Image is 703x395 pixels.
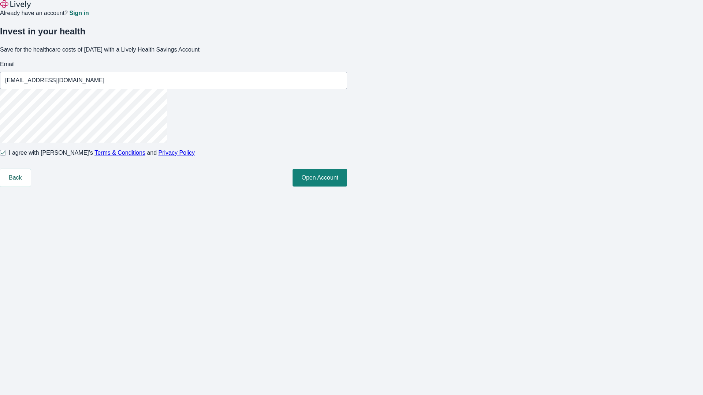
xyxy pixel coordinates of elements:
[69,10,89,16] a: Sign in
[293,169,347,187] button: Open Account
[9,148,195,157] span: I agree with [PERSON_NAME]’s and
[94,150,145,156] a: Terms & Conditions
[159,150,195,156] a: Privacy Policy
